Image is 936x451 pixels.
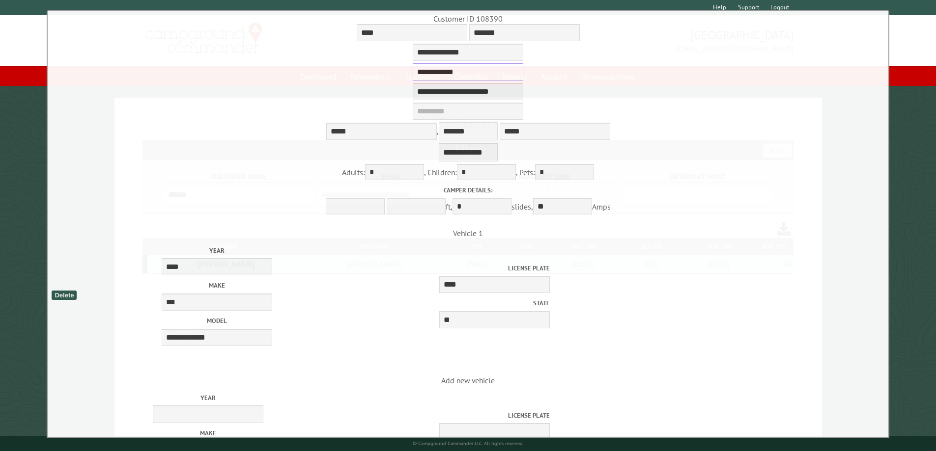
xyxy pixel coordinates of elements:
[330,264,550,273] label: License Plate
[50,164,886,183] div: Adults: , Children: , Pets:
[324,411,550,420] label: License Plate
[107,281,327,290] label: Make
[95,393,321,402] label: Year
[50,83,886,164] div: ,
[95,428,321,438] label: Make
[107,316,327,325] label: Model
[50,13,886,24] div: Customer ID 108390
[50,186,886,216] div: ft, slides, Amps
[107,246,327,255] label: Year
[52,291,77,300] div: Delete
[50,228,886,352] span: Vehicle 1
[330,298,550,308] label: State
[50,186,886,195] label: Camper details:
[413,440,524,447] small: © Campground Commander LLC. All rights reserved.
